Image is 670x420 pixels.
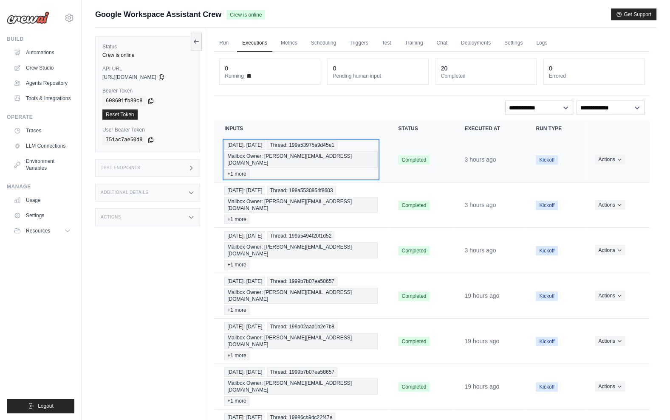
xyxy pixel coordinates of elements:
button: Actions for execution [595,200,625,210]
h3: Test Endpoints [101,165,141,171]
a: Executions [237,34,272,52]
span: Kickoff [536,246,558,255]
button: Actions for execution [595,291,625,301]
a: Automations [10,46,74,59]
div: 20 [441,64,448,73]
time: October 2, 2025 at 07:30 PDT [464,156,496,163]
h3: Actions [101,215,121,220]
time: October 1, 2025 at 15:30 PDT [464,338,499,344]
span: Mailbox Owner: [PERSON_NAME][EMAIL_ADDRESS][DOMAIN_NAME] [224,378,378,395]
span: Mailbox Owner: [PERSON_NAME][EMAIL_ADDRESS][DOMAIN_NAME] [224,242,378,258]
button: Actions for execution [595,381,625,392]
span: Google Workspace Assistant Crew [95,8,221,20]
dt: Pending human input [333,73,423,79]
a: Deployments [456,34,496,52]
span: +1 more [224,396,249,406]
span: +1 more [224,260,249,269]
span: Resources [26,227,50,234]
label: API URL [102,65,193,72]
time: October 1, 2025 at 15:30 PDT [464,383,499,390]
span: [DATE]: [DATE] [224,186,265,195]
h3: Additional Details [101,190,148,195]
dt: Errored [549,73,639,79]
span: Crew is online [226,10,265,20]
span: Completed [398,155,430,165]
a: Tools & Integrations [10,92,74,105]
span: Running [225,73,244,79]
span: Completed [398,382,430,392]
span: [DATE]: [DATE] [224,231,265,241]
button: Resources [10,224,74,238]
time: October 2, 2025 at 07:30 PDT [464,247,496,254]
span: Thread: 1999b7b07ea58657 [267,277,337,286]
a: View execution details for Today [224,231,378,269]
span: Thread: 199a53975a9d45e1 [267,140,337,150]
a: Metrics [276,34,302,52]
button: Actions for execution [595,336,625,346]
button: Logout [7,399,74,413]
img: Logo [7,11,49,24]
span: Thread: 199a5530954f8603 [267,186,336,195]
span: +1 more [224,169,249,179]
div: 0 [549,64,552,73]
span: Logout [38,403,54,409]
label: Bearer Token [102,87,193,94]
span: Completed [398,337,430,346]
span: Mailbox Owner: [PERSON_NAME][EMAIL_ADDRESS][DOMAIN_NAME] [224,151,378,168]
a: Run [214,34,234,52]
span: Kickoff [536,155,558,165]
span: Kickoff [536,337,558,346]
button: Get Support [611,8,656,20]
span: [DATE]: [DATE] [224,367,265,377]
time: October 1, 2025 at 15:33 PDT [464,292,499,299]
span: [URL][DOMAIN_NAME] [102,74,156,81]
th: Run Type [526,120,585,137]
a: Settings [499,34,528,52]
a: View execution details for Today [224,186,378,224]
div: 0 [333,64,336,73]
th: Status [388,120,454,137]
a: View execution details for Today [224,277,378,315]
span: [DATE]: [DATE] [224,277,265,286]
span: [DATE]: [DATE] [224,140,265,150]
span: Kickoff [536,382,558,392]
button: Actions for execution [595,154,625,165]
a: Environment Variables [10,154,74,175]
label: Status [102,43,193,50]
span: Completed [398,246,430,255]
span: +1 more [224,215,249,224]
time: October 2, 2025 at 07:30 PDT [464,202,496,208]
a: Crew Studio [10,61,74,75]
iframe: Chat Widget [628,379,670,420]
dt: Completed [441,73,531,79]
a: Test [377,34,396,52]
a: Settings [10,209,74,222]
span: Thread: 1999b7b07ea58657 [267,367,337,377]
a: Triggers [345,34,373,52]
span: Thread: 199a5494f20f1d52 [267,231,334,241]
span: Kickoff [536,201,558,210]
div: 0 [225,64,228,73]
span: Completed [398,291,430,301]
div: Operate [7,114,74,120]
span: Mailbox Owner: [PERSON_NAME][EMAIL_ADDRESS][DOMAIN_NAME] [224,288,378,304]
span: +1 more [224,305,249,315]
div: Crew is online [102,52,193,59]
span: Thread: 199a02aad1b2e7b8 [267,322,337,331]
a: Chat [431,34,452,52]
a: Scheduling [306,34,341,52]
a: Reset Token [102,109,138,120]
code: 608601fb89c8 [102,96,146,106]
span: [DATE]: [DATE] [224,322,265,331]
span: Kickoff [536,291,558,301]
a: Traces [10,124,74,137]
span: Mailbox Owner: [PERSON_NAME][EMAIL_ADDRESS][DOMAIN_NAME] [224,333,378,349]
a: Logs [531,34,552,52]
a: Usage [10,193,74,207]
span: Mailbox Owner: [PERSON_NAME][EMAIL_ADDRESS][DOMAIN_NAME] [224,197,378,213]
th: Executed at [454,120,526,137]
a: Training [400,34,428,52]
a: LLM Connections [10,139,74,153]
a: View execution details for Today [224,367,378,406]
